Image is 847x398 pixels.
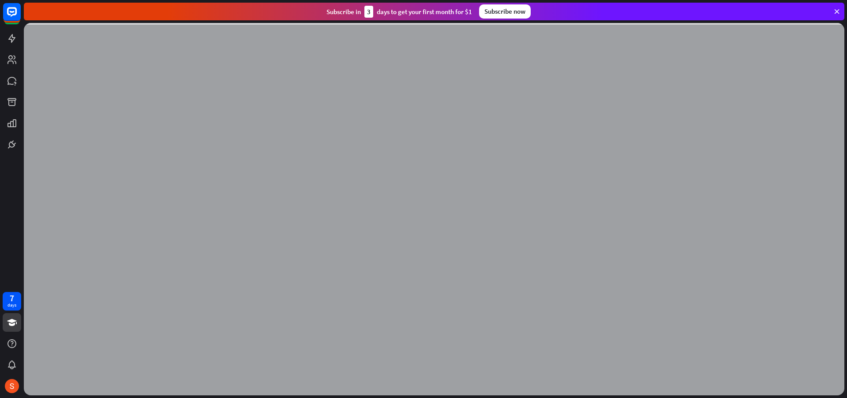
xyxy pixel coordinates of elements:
[10,294,14,302] div: 7
[7,302,16,308] div: days
[3,292,21,311] a: 7 days
[364,6,373,18] div: 3
[326,6,472,18] div: Subscribe in days to get your first month for $1
[479,4,531,19] div: Subscribe now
